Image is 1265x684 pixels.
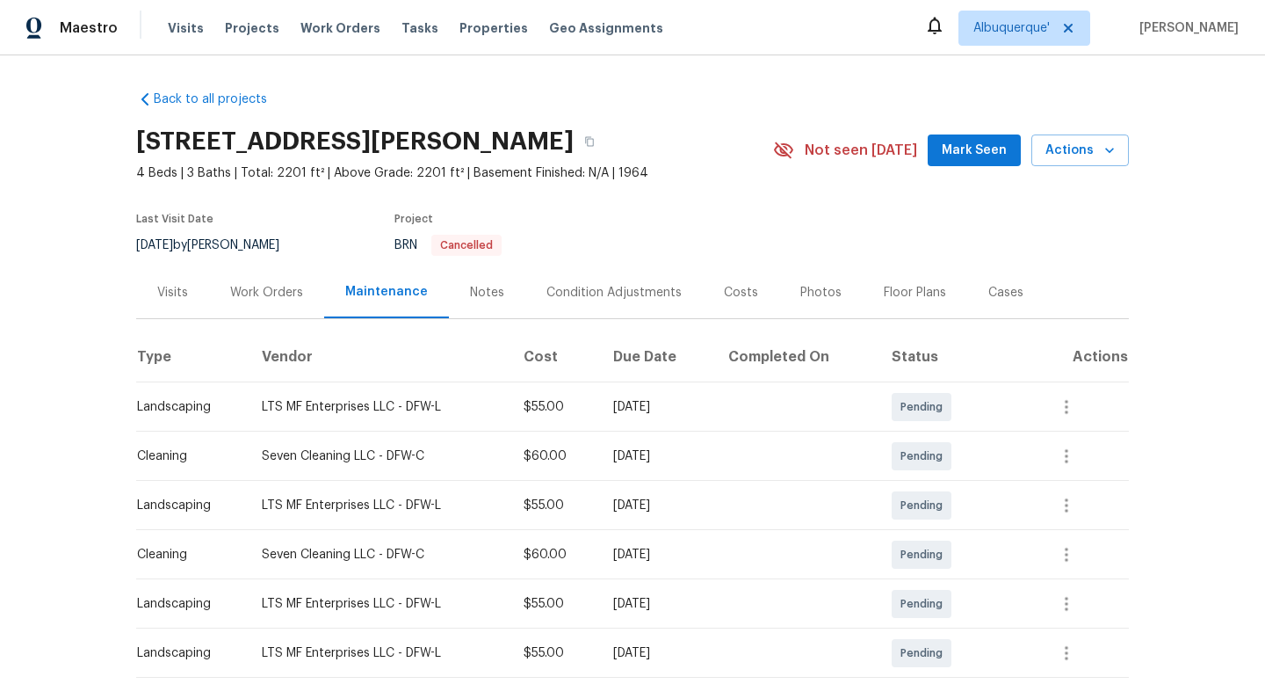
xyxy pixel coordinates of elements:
[524,398,585,416] div: $55.00
[524,595,585,613] div: $55.00
[136,133,574,150] h2: [STREET_ADDRESS][PERSON_NAME]
[60,19,118,37] span: Maestro
[137,595,234,613] div: Landscaping
[724,284,758,302] div: Costs
[262,448,495,465] div: Seven Cleaning LLC - DFW-C
[262,546,495,564] div: Seven Cleaning LLC - DFW-C
[613,595,700,613] div: [DATE]
[262,497,495,514] div: LTS MF Enterprises LLC - DFW-L
[546,284,682,302] div: Condition Adjustments
[524,448,585,465] div: $60.00
[345,283,428,301] div: Maintenance
[900,644,950,662] span: Pending
[230,284,303,302] div: Work Orders
[613,546,700,564] div: [DATE]
[137,546,234,564] div: Cleaning
[928,135,1021,167] button: Mark Seen
[136,164,773,182] span: 4 Beds | 3 Baths | Total: 2201 ft² | Above Grade: 2201 ft² | Basement Finished: N/A | 1964
[157,284,188,302] div: Visits
[394,214,433,224] span: Project
[613,497,700,514] div: [DATE]
[1031,333,1129,382] th: Actions
[884,284,946,302] div: Floor Plans
[262,398,495,416] div: LTS MF Enterprises LLC - DFW-L
[549,19,663,37] span: Geo Assignments
[613,644,700,662] div: [DATE]
[1045,140,1115,162] span: Actions
[168,19,204,37] span: Visits
[137,644,234,662] div: Landscaping
[714,333,877,382] th: Completed On
[574,126,605,157] button: Copy Address
[942,140,1007,162] span: Mark Seen
[300,19,380,37] span: Work Orders
[470,284,504,302] div: Notes
[524,497,585,514] div: $55.00
[248,333,510,382] th: Vendor
[136,333,248,382] th: Type
[900,546,950,564] span: Pending
[137,497,234,514] div: Landscaping
[805,142,917,159] span: Not seen [DATE]
[1031,135,1129,167] button: Actions
[524,546,585,564] div: $60.00
[433,240,500,251] span: Cancelled
[510,333,599,382] th: Cost
[136,239,173,251] span: [DATE]
[800,284,842,302] div: Photos
[137,448,234,465] div: Cleaning
[136,235,300,256] div: by [PERSON_NAME]
[136,91,305,108] a: Back to all projects
[900,448,950,465] span: Pending
[137,398,234,416] div: Landscaping
[599,333,714,382] th: Due Date
[459,19,528,37] span: Properties
[900,497,950,514] span: Pending
[225,19,279,37] span: Projects
[262,595,495,613] div: LTS MF Enterprises LLC - DFW-L
[524,644,585,662] div: $55.00
[401,22,438,34] span: Tasks
[900,595,950,613] span: Pending
[613,448,700,465] div: [DATE]
[394,239,502,251] span: BRN
[262,644,495,662] div: LTS MF Enterprises LLC - DFW-L
[613,398,700,416] div: [DATE]
[1132,19,1239,37] span: [PERSON_NAME]
[136,214,213,224] span: Last Visit Date
[878,333,1031,382] th: Status
[988,284,1023,302] div: Cases
[973,19,1050,37] span: Albuquerque'
[900,398,950,416] span: Pending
